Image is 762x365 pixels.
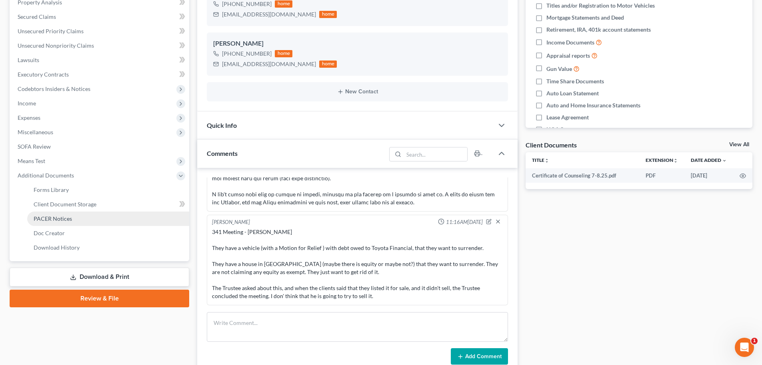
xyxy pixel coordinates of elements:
[34,186,69,193] span: Forms Library
[546,125,586,133] span: HOA Statement
[34,215,72,222] span: PACER Notices
[673,158,678,163] i: unfold_more
[11,38,189,53] a: Unsecured Nonpriority Claims
[546,52,590,60] span: Appraisal reports
[18,143,51,150] span: SOFA Review
[18,157,45,164] span: Means Test
[212,218,250,226] div: [PERSON_NAME]
[18,100,36,107] span: Income
[11,53,189,67] a: Lawsuits
[18,42,94,49] span: Unsecured Nonpriority Claims
[34,230,65,236] span: Doc Creator
[735,338,754,357] iframe: Intercom live chat
[319,60,337,68] div: home
[18,114,40,121] span: Expenses
[646,157,678,163] a: Extensionunfold_more
[446,218,483,226] span: 11:16AM[DATE]
[207,121,237,129] span: Quick Info
[546,38,594,46] span: Income Documents
[213,89,502,95] button: New Contact
[18,13,56,20] span: Secured Claims
[18,28,84,34] span: Unsecured Priority Claims
[207,149,238,157] span: Comments
[546,77,604,85] span: Time Share Documents
[27,197,189,212] a: Client Document Storage
[526,168,639,183] td: Certificate of Counseling 7-8.25.pdf
[546,89,599,97] span: Auto Loan Statement
[18,56,39,63] span: Lawsuits
[11,24,189,38] a: Unsecured Priority Claims
[213,39,502,48] div: [PERSON_NAME]
[222,60,316,68] div: [EMAIL_ADDRESS][DOMAIN_NAME]
[275,0,292,8] div: home
[722,158,727,163] i: expand_more
[27,226,189,240] a: Doc Creator
[546,14,624,22] span: Mortgage Statements and Deed
[18,71,69,78] span: Executory Contracts
[319,11,337,18] div: home
[11,67,189,82] a: Executory Contracts
[691,157,727,163] a: Date Added expand_more
[27,183,189,197] a: Forms Library
[18,129,53,135] span: Miscellaneous
[27,212,189,226] a: PACER Notices
[10,268,189,286] a: Download & Print
[11,139,189,154] a: SOFA Review
[684,168,733,183] td: [DATE]
[222,50,272,58] div: [PHONE_NUMBER]
[10,290,189,307] a: Review & File
[34,201,96,208] span: Client Document Storage
[18,172,74,179] span: Additional Documents
[532,157,549,163] a: Titleunfold_more
[546,26,651,34] span: Retirement, IRA, 401k account statements
[275,50,292,57] div: home
[544,158,549,163] i: unfold_more
[751,338,758,344] span: 1
[546,65,572,73] span: Gun Value
[526,141,577,149] div: Client Documents
[404,147,468,161] input: Search...
[18,85,90,92] span: Codebtors Insiders & Notices
[27,240,189,255] a: Download History
[639,168,684,183] td: PDF
[546,113,589,121] span: Lease Agreement
[212,228,503,300] div: 341 Meeting - [PERSON_NAME] They have a vehicle (with a Motion for Relief ) with debt owed to Toy...
[11,10,189,24] a: Secured Claims
[729,142,749,147] a: View All
[546,101,640,109] span: Auto and Home Insurance Statements
[451,348,508,365] button: Add Comment
[34,244,80,251] span: Download History
[546,2,655,10] span: Titles and/or Registration to Motor Vehicles
[222,10,316,18] div: [EMAIL_ADDRESS][DOMAIN_NAME]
